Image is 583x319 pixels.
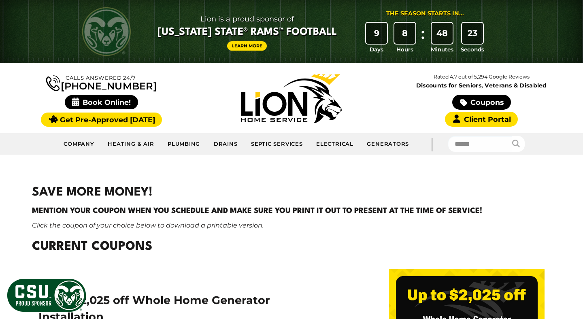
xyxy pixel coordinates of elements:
a: Company [57,136,101,152]
a: Client Portal [445,112,518,127]
a: Electrical [310,136,360,152]
div: 48 [432,23,453,44]
h2: Current Coupons [32,238,551,256]
em: Click the coupon of your choice below to download a printable version. [32,221,264,229]
div: The Season Starts in... [386,9,464,18]
h4: Mention your coupon when you schedule and make sure you print it out to present at the time of se... [32,205,551,217]
strong: SAVE MORE MONEY! [32,187,153,198]
a: Generators [360,136,415,152]
span: Discounts for Seniors, Veterans & Disabled [388,83,575,88]
span: Days [370,45,383,53]
div: 9 [366,23,387,44]
span: Book Online! [65,95,138,109]
a: Get Pre-Approved [DATE] [41,113,162,127]
div: 23 [462,23,483,44]
a: Drains [207,136,244,152]
a: [PHONE_NUMBER] [46,74,156,91]
span: Minutes [431,45,453,53]
a: Coupons [452,95,511,110]
span: Hours [396,45,413,53]
span: [US_STATE] State® Rams™ Football [157,26,337,39]
a: Learn More [227,41,267,51]
a: Heating & Air [101,136,161,152]
img: Lion Home Service [241,74,342,123]
img: CSU Sponsor Badge [6,278,87,313]
div: : [419,23,427,54]
span: Seconds [461,45,484,53]
span: Lion is a proud sponsor of [157,13,337,26]
p: Rated 4.7 out of 5,294 Google Reviews [387,72,577,81]
a: Plumbing [161,136,207,152]
div: | [416,133,448,155]
a: Septic Services [245,136,310,152]
div: 8 [394,23,415,44]
img: CSU Rams logo [82,7,131,56]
